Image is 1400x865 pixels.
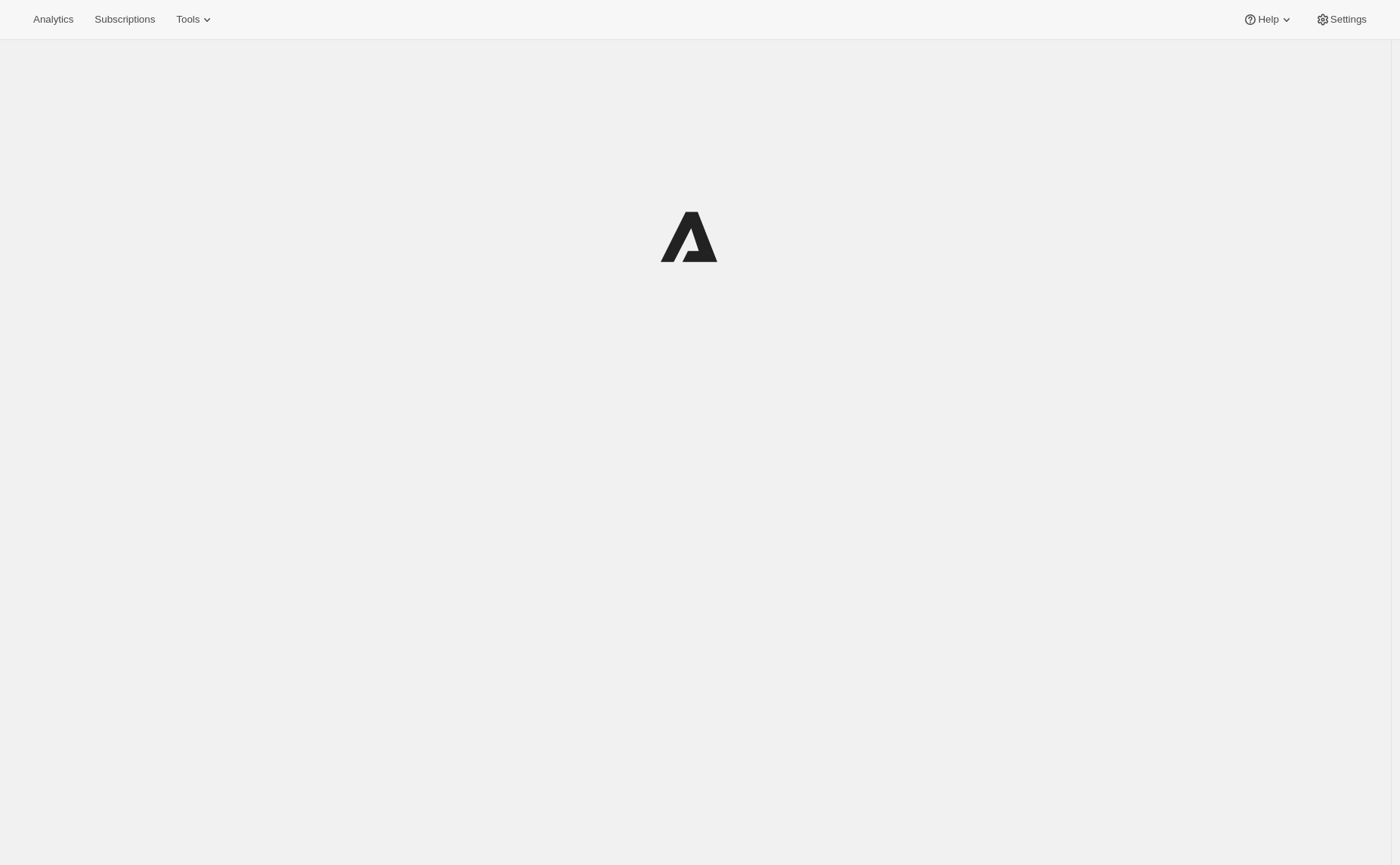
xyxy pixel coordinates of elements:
span: Analytics [33,14,73,26]
button: Settings [1306,9,1376,30]
button: Analytics [24,9,82,30]
button: Help [1234,9,1302,30]
span: Settings [1330,14,1367,26]
span: Help [1258,14,1278,26]
span: Subscriptions [94,14,155,26]
button: Tools [167,9,224,30]
button: Subscriptions [85,9,164,30]
span: Tools [176,14,200,26]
